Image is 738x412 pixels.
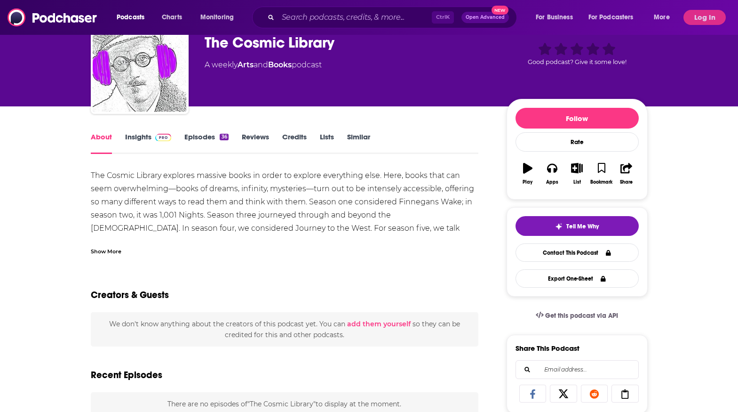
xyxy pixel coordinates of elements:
[516,108,639,129] button: Follow
[91,132,112,154] a: About
[466,15,505,20] span: Open Advanced
[461,12,509,23] button: Open AdvancedNew
[581,385,608,403] a: Share on Reddit
[519,385,547,403] a: Share on Facebook
[156,10,188,25] a: Charts
[117,11,144,24] span: Podcasts
[155,134,172,141] img: Podchaser Pro
[492,6,508,15] span: New
[529,10,585,25] button: open menu
[516,269,639,288] button: Export One-Sheet
[347,320,411,328] button: add them yourself
[507,24,648,83] div: Good podcast? Give it some love!
[8,8,98,26] img: Podchaser - Follow, Share and Rate Podcasts
[125,132,172,154] a: InsightsPodchaser Pro
[242,132,269,154] a: Reviews
[278,10,432,25] input: Search podcasts, credits, & more...
[184,132,228,154] a: Episodes36
[320,132,334,154] a: Lists
[109,320,460,339] span: We don't know anything about the creators of this podcast yet . You can so they can be credited f...
[614,157,638,191] button: Share
[540,157,564,191] button: Apps
[654,11,670,24] span: More
[162,11,182,24] span: Charts
[516,243,639,262] a: Contact This Podcast
[550,385,577,403] a: Share on X/Twitter
[528,304,626,327] a: Get this podcast via API
[194,10,246,25] button: open menu
[220,134,228,140] div: 36
[167,400,401,408] span: There are no episodes of "The Cosmic Library" to display at the moment.
[254,60,268,69] span: and
[200,11,234,24] span: Monitoring
[545,312,618,320] span: Get this podcast via API
[205,59,322,71] div: A weekly podcast
[523,179,532,185] div: Play
[93,18,187,112] img: The Cosmic Library
[516,360,639,379] div: Search followers
[589,157,614,191] button: Bookmark
[555,223,563,230] img: tell me why sparkle
[528,58,627,65] span: Good podcast? Give it some love!
[110,10,157,25] button: open menu
[647,10,682,25] button: open menu
[432,11,454,24] span: Ctrl K
[536,11,573,24] span: For Business
[620,179,633,185] div: Share
[590,179,612,185] div: Bookmark
[516,132,639,152] div: Rate
[91,169,479,261] div: The Cosmic Library explores massive books in order to explore everything else. Here, books that c...
[566,223,599,230] span: Tell Me Why
[683,10,726,25] button: Log In
[347,132,370,154] a: Similar
[564,157,589,191] button: List
[91,369,162,381] h2: Recent Episodes
[261,7,526,28] div: Search podcasts, credits, & more...
[91,289,169,301] h2: Creators & Guests
[524,361,631,379] input: Email address...
[546,179,558,185] div: Apps
[516,216,639,236] button: tell me why sparkleTell Me Why
[268,60,292,69] a: Books
[611,385,639,403] a: Copy Link
[573,179,581,185] div: List
[516,344,579,353] h3: Share This Podcast
[282,132,307,154] a: Credits
[582,10,647,25] button: open menu
[516,157,540,191] button: Play
[238,60,254,69] a: Arts
[588,11,634,24] span: For Podcasters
